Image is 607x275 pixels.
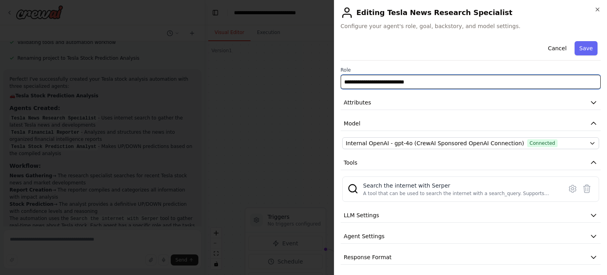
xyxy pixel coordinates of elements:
[580,182,594,196] button: Delete tool
[344,159,358,167] span: Tools
[363,190,558,197] div: A tool that can be used to search the internet with a search_query. Supports different search typ...
[341,67,601,73] label: Role
[344,211,379,219] span: LLM Settings
[341,116,601,131] button: Model
[575,41,598,55] button: Save
[363,182,558,190] div: Search the internet with Serper
[341,22,601,30] span: Configure your agent's role, goal, backstory, and model settings.
[344,253,392,261] span: Response Format
[344,99,371,106] span: Attributes
[344,119,360,127] span: Model
[342,137,599,149] button: Internal OpenAI - gpt-4o (CrewAI Sponsored OpenAI Connection)Connected
[543,41,571,55] button: Cancel
[347,183,358,194] img: SerperDevTool
[344,232,385,240] span: Agent Settings
[346,139,524,147] span: Internal OpenAI - gpt-4o (CrewAI Sponsored OpenAI Connection)
[341,6,601,19] h2: Editing Tesla News Research Specialist
[341,156,601,170] button: Tools
[341,250,601,265] button: Response Format
[341,208,601,223] button: LLM Settings
[341,229,601,244] button: Agent Settings
[341,95,601,110] button: Attributes
[566,182,580,196] button: Configure tool
[527,139,558,147] span: Connected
